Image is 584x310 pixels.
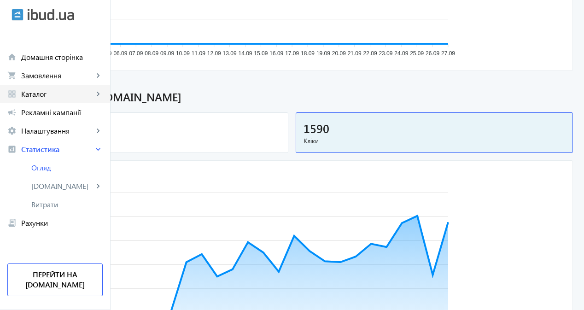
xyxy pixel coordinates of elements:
[93,89,103,99] mat-icon: keyboard_arrow_right
[316,50,330,57] tspan: 19.09
[301,50,315,57] tspan: 18.09
[21,145,93,154] span: Статистика
[394,50,408,57] tspan: 24.09
[21,218,103,228] span: Рахунки
[21,89,93,99] span: Каталог
[285,50,299,57] tspan: 17.09
[145,50,158,57] tspan: 08.09
[93,145,103,154] mat-icon: keyboard_arrow_right
[426,50,439,57] tspan: 26.09
[176,50,190,57] tspan: 10.09
[410,50,424,57] tspan: 25.09
[21,108,103,117] span: Рекламні кампанії
[379,50,392,57] tspan: 23.09
[31,163,103,172] span: Огляд
[31,181,93,191] span: [DOMAIN_NAME]
[21,126,93,135] span: Налаштування
[7,263,103,296] a: Перейти на [DOMAIN_NAME]
[31,200,103,209] span: Витрати
[7,89,17,99] mat-icon: grid_view
[19,136,280,146] span: Покази
[269,50,283,57] tspan: 16.09
[304,136,565,146] span: Кліки
[7,145,17,154] mat-icon: analytics
[207,50,221,57] tspan: 12.09
[93,181,103,191] mat-icon: keyboard_arrow_right
[7,126,17,135] mat-icon: settings
[348,50,362,57] tspan: 21.09
[160,50,174,57] tspan: 09.09
[129,50,143,57] tspan: 07.09
[7,71,17,80] mat-icon: shopping_cart
[192,50,205,57] tspan: 11.09
[93,126,103,135] mat-icon: keyboard_arrow_right
[113,50,127,57] tspan: 06.09
[93,71,103,80] mat-icon: keyboard_arrow_right
[332,50,346,57] tspan: 20.09
[21,53,103,62] span: Домашня сторінка
[238,50,252,57] tspan: 14.09
[7,218,17,228] mat-icon: receipt_long
[304,121,329,136] span: 1590
[28,9,74,21] img: ibud_text.svg
[7,108,17,117] mat-icon: campaign
[12,9,23,21] img: ibud.svg
[223,50,237,57] tspan: 13.09
[21,71,93,80] span: Замовлення
[11,89,573,105] span: Розміщення на [DOMAIN_NAME]
[441,50,455,57] tspan: 27.09
[363,50,377,57] tspan: 22.09
[7,53,17,62] mat-icon: home
[254,50,268,57] tspan: 15.09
